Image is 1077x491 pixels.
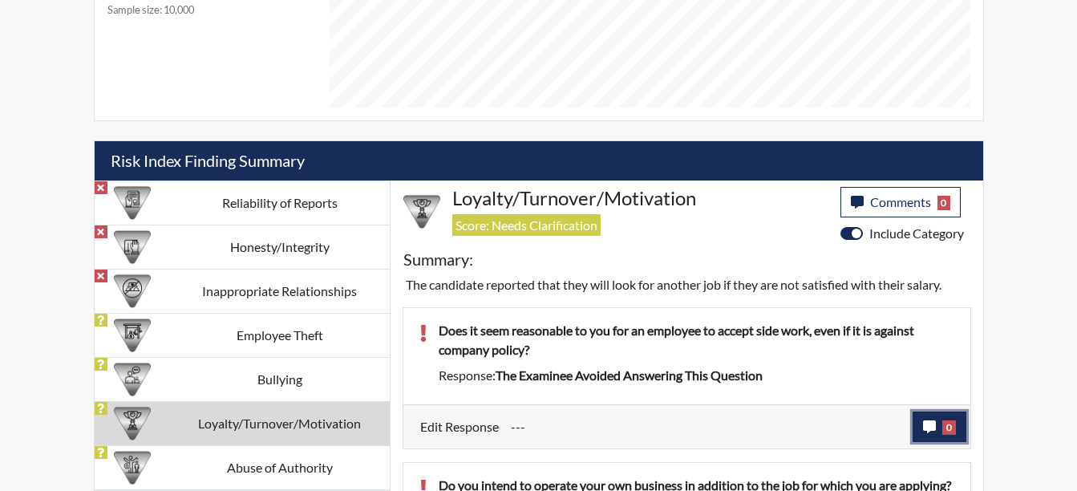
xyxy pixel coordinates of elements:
[114,361,151,398] img: CATEGORY%20ICON-04.6d01e8fa.png
[942,420,956,435] span: 0
[170,181,390,225] td: Reliability of Reports
[913,412,966,442] button: 0
[406,275,968,294] p: The candidate reported that they will look for another job if they are not satisfied with their s...
[869,224,964,243] label: Include Category
[114,229,151,266] img: CATEGORY%20ICON-11.a5f294f4.png
[937,196,951,210] span: 0
[107,2,304,18] small: Sample size: 10,000
[403,193,440,230] img: CATEGORY%20ICON-17.40ef8247.png
[114,317,151,354] img: CATEGORY%20ICON-07.58b65e52.png
[170,445,390,489] td: Abuse of Authority
[170,357,390,401] td: Bullying
[427,366,966,385] div: Response:
[95,141,983,181] h5: Risk Index Finding Summary
[840,187,962,217] button: Comments0
[439,321,954,359] p: Does it seem reasonable to you for an employee to accept side work, even if it is against company...
[420,412,499,442] label: Edit Response
[452,214,601,236] span: Score: Needs Clarification
[170,401,390,445] td: Loyalty/Turnover/Motivation
[496,367,763,383] span: The examinee avoided answering this question
[114,405,151,442] img: CATEGORY%20ICON-17.40ef8247.png
[452,187,828,210] h4: Loyalty/Turnover/Motivation
[870,194,931,209] span: Comments
[114,449,151,486] img: CATEGORY%20ICON-01.94e51fac.png
[403,250,473,269] h5: Summary:
[170,269,390,313] td: Inappropriate Relationships
[499,412,913,442] div: Update the test taker's response, the change might impact the score
[170,313,390,357] td: Employee Theft
[170,225,390,269] td: Honesty/Integrity
[114,185,151,221] img: CATEGORY%20ICON-20.4a32fe39.png
[114,273,151,310] img: CATEGORY%20ICON-14.139f8ef7.png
